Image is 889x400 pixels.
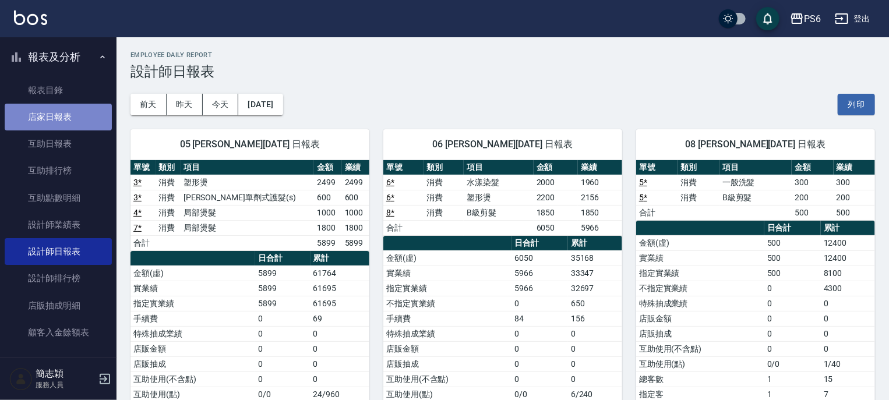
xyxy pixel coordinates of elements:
[511,356,568,371] td: 0
[568,236,622,251] th: 累計
[821,356,875,371] td: 1/40
[181,175,315,190] td: 塑形燙
[511,326,568,341] td: 0
[314,235,341,250] td: 5899
[764,311,821,326] td: 0
[821,371,875,387] td: 15
[130,160,156,175] th: 單號
[130,356,255,371] td: 店販抽成
[181,220,315,235] td: 局部燙髮
[156,160,181,175] th: 類別
[314,205,341,220] td: 1000
[255,296,310,311] td: 5899
[578,160,622,175] th: 業績
[255,251,310,266] th: 日合計
[764,356,821,371] td: 0/0
[719,190,792,205] td: B級剪髮
[36,368,95,380] h5: 簡志穎
[534,175,578,190] td: 2000
[314,190,341,205] td: 600
[36,380,95,390] p: 服務人員
[255,341,310,356] td: 0
[5,319,112,346] a: 顧客入金餘額表
[5,157,112,184] a: 互助排行榜
[314,160,341,175] th: 金額
[144,139,355,150] span: 05 [PERSON_NAME][DATE] 日報表
[383,160,424,175] th: 單號
[636,160,875,221] table: a dense table
[568,281,622,296] td: 32697
[511,236,568,251] th: 日合計
[719,160,792,175] th: 項目
[568,296,622,311] td: 650
[383,160,622,236] table: a dense table
[5,211,112,238] a: 設計師業績表
[203,94,239,115] button: 今天
[568,356,622,371] td: 0
[424,175,464,190] td: 消費
[678,160,719,175] th: 類別
[464,160,534,175] th: 項目
[792,175,833,190] td: 300
[764,371,821,387] td: 1
[238,94,283,115] button: [DATE]
[383,356,511,371] td: 店販抽成
[181,160,315,175] th: 項目
[834,190,876,205] td: 200
[792,190,833,205] td: 200
[636,205,678,220] td: 合計
[383,281,511,296] td: 指定實業績
[764,235,821,250] td: 500
[578,175,622,190] td: 1960
[383,266,511,281] td: 實業績
[834,175,876,190] td: 300
[311,311,369,326] td: 69
[636,296,764,311] td: 特殊抽成業績
[636,341,764,356] td: 互助使用(不含點)
[255,356,310,371] td: 0
[792,160,833,175] th: 金額
[424,205,464,220] td: 消費
[311,266,369,281] td: 61764
[311,341,369,356] td: 0
[792,205,833,220] td: 500
[464,205,534,220] td: B級剪髮
[821,235,875,250] td: 12400
[636,250,764,266] td: 實業績
[678,175,719,190] td: 消費
[383,371,511,387] td: 互助使用(不含點)
[764,281,821,296] td: 0
[821,281,875,296] td: 4300
[636,160,678,175] th: 單號
[181,205,315,220] td: 局部燙髮
[311,296,369,311] td: 61695
[383,296,511,311] td: 不指定實業績
[130,326,255,341] td: 特殊抽成業績
[756,7,779,30] button: save
[568,371,622,387] td: 0
[130,63,875,80] h3: 設計師日報表
[821,326,875,341] td: 0
[9,367,33,391] img: Person
[5,351,112,381] button: 客戶管理
[314,220,341,235] td: 1800
[130,371,255,387] td: 互助使用(不含點)
[5,130,112,157] a: 互助日報表
[255,371,310,387] td: 0
[578,190,622,205] td: 2156
[534,205,578,220] td: 1850
[342,205,369,220] td: 1000
[311,326,369,341] td: 0
[311,371,369,387] td: 0
[424,160,464,175] th: 類別
[511,371,568,387] td: 0
[383,341,511,356] td: 店販金額
[181,190,315,205] td: [PERSON_NAME]單劑式護髮(s)
[785,7,825,31] button: PS6
[830,8,875,30] button: 登出
[464,190,534,205] td: 塑形燙
[255,281,310,296] td: 5899
[568,250,622,266] td: 35168
[568,341,622,356] td: 0
[130,266,255,281] td: 金額(虛)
